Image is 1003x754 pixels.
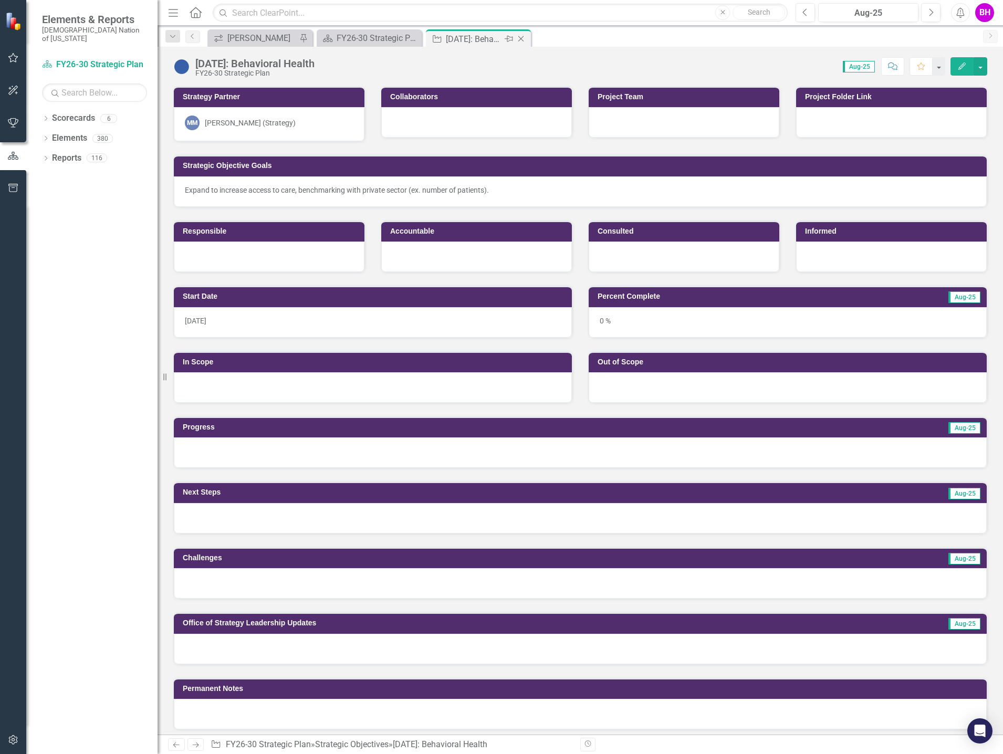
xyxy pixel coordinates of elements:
h3: Project Folder Link [805,93,981,101]
h3: In Scope [183,358,567,366]
span: Aug-25 [948,553,980,564]
h3: Strategic Objective Goals [183,162,981,170]
h3: Accountable [390,227,567,235]
h3: Informed [805,227,981,235]
img: Not Started [173,58,190,75]
a: [PERSON_NAME] [210,32,297,45]
div: FY26-30 Strategic Plan [337,32,419,45]
div: 116 [87,154,107,163]
h3: Challenges [183,554,616,562]
h3: Office of Strategy Leadership Updates [183,619,823,627]
span: Aug-25 [843,61,875,72]
a: Reports [52,152,81,164]
a: FY26-30 Strategic Plan [319,32,419,45]
button: BH [975,3,994,22]
span: Aug-25 [948,618,980,630]
h3: Percent Complete [598,292,849,300]
h3: Progress [183,423,574,431]
span: Elements & Reports [42,13,147,26]
span: Aug-25 [948,291,980,303]
span: Aug-25 [948,422,980,434]
input: Search Below... [42,83,147,102]
div: Aug-25 [822,7,915,19]
a: FY26-30 Strategic Plan [42,59,147,71]
div: [PERSON_NAME] (Strategy) [205,118,296,128]
a: Strategic Objectives [315,739,389,749]
button: Search [733,5,785,20]
h3: Start Date [183,292,567,300]
h3: Strategy Partner [183,93,359,101]
input: Search ClearPoint... [213,4,788,22]
h3: Collaborators [390,93,567,101]
a: Scorecards [52,112,95,124]
div: [DATE]: Behavioral Health [195,58,315,69]
h3: Consulted [598,227,774,235]
div: » » [211,739,572,751]
h3: Out of Scope [598,358,981,366]
button: Aug-25 [818,3,918,22]
div: FY26-30 Strategic Plan [195,69,315,77]
div: 6 [100,114,117,123]
h3: Permanent Notes [183,685,981,693]
span: Search [748,8,770,16]
div: [PERSON_NAME] [227,32,297,45]
a: FY26-30 Strategic Plan [226,739,311,749]
small: [DEMOGRAPHIC_DATA] Nation of [US_STATE] [42,26,147,43]
div: 380 [92,134,113,143]
span: [DATE] [185,317,206,325]
span: Aug-25 [948,488,980,499]
img: ClearPoint Strategy [5,12,24,30]
div: [DATE]: Behavioral Health [446,33,502,46]
div: [DATE]: Behavioral Health [393,739,487,749]
h3: Next Steps [183,488,610,496]
div: Open Intercom Messenger [967,718,992,743]
a: Elements [52,132,87,144]
div: Expand to increase access to care, benchmarking with private sector (ex. number of patients). [185,185,976,195]
div: MM [185,116,200,130]
h3: Project Team [598,93,774,101]
h3: Responsible [183,227,359,235]
div: 0 % [589,307,987,338]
